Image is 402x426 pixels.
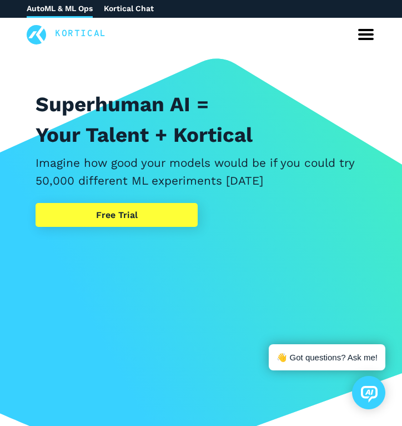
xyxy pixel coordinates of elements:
[36,203,198,227] a: Free Trial
[36,155,366,189] h2: Imagine how good your models would be if you could try 50,000 different ML experiments [DATE]
[55,27,107,42] a: Kortical
[36,89,366,150] h1: Superhuman AI = Your Talent + Kortical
